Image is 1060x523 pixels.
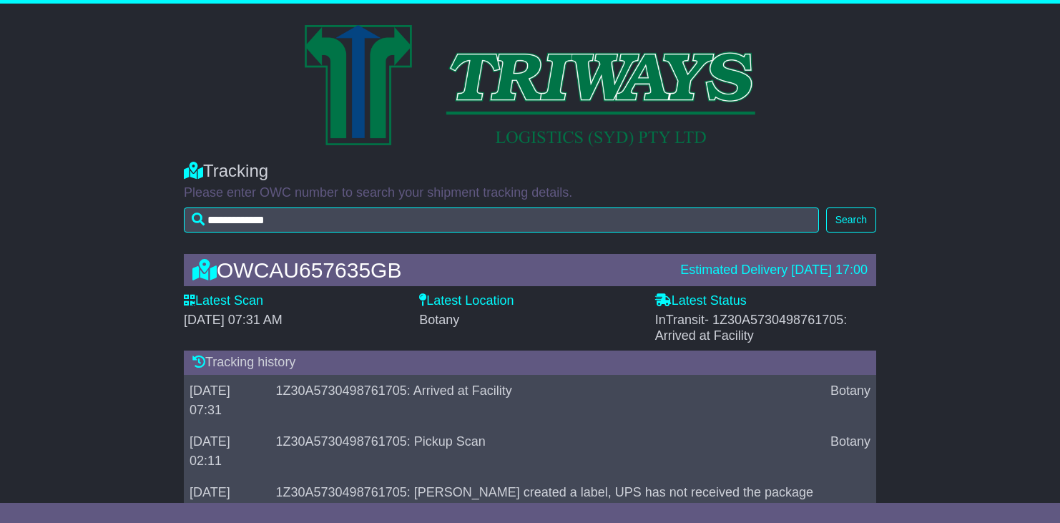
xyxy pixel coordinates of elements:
[419,313,459,327] span: Botany
[826,207,876,233] button: Search
[184,185,876,201] p: Please enter OWC number to search your shipment tracking details.
[270,426,825,476] td: 1Z30A5730498761705: Pickup Scan
[185,258,673,282] div: OWCAU657635GB
[305,25,755,147] img: GetCustomerLogo
[825,426,876,476] td: Botany
[184,313,283,327] span: [DATE] 07:31 AM
[655,293,747,309] label: Latest Status
[184,375,270,426] td: [DATE] 07:31
[184,351,876,375] div: Tracking history
[680,263,868,278] div: Estimated Delivery [DATE] 17:00
[270,375,825,426] td: 1Z30A5730498761705: Arrived at Facility
[419,293,514,309] label: Latest Location
[655,313,848,343] span: InTransit
[184,293,263,309] label: Latest Scan
[655,313,848,343] span: - 1Z30A5730498761705: Arrived at Facility
[825,375,876,426] td: Botany
[184,161,876,182] div: Tracking
[184,426,270,476] td: [DATE] 02:11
